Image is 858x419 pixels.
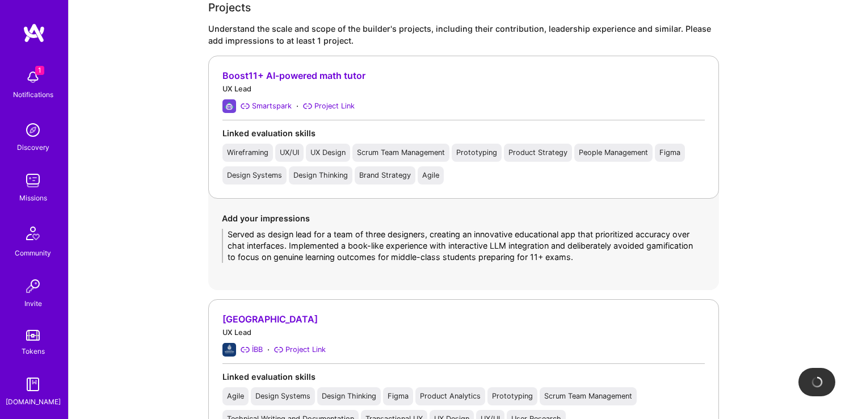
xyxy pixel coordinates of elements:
[310,148,346,157] div: UX Design
[280,148,299,157] div: UX/UI
[388,392,409,401] div: Figma
[26,330,40,341] img: tokens
[227,392,244,401] div: Agile
[544,392,632,401] div: Scrum Team Management
[22,169,44,192] img: teamwork
[15,247,51,259] div: Community
[359,171,411,180] div: Brand Strategy
[23,23,45,43] img: logo
[19,220,47,247] img: Community
[13,89,53,100] div: Notifications
[24,298,42,309] div: Invite
[227,148,268,157] div: Wireframing
[296,100,298,112] div: ·
[252,100,292,112] div: Smartspark
[285,343,326,355] div: Project Link
[222,371,705,383] div: Linked evaluation skills
[222,212,705,224] div: Add your impressions
[208,2,719,14] div: Projects
[222,343,236,357] img: Company logo
[267,343,270,355] div: ·
[492,392,533,401] div: Prototyping
[222,326,705,338] div: UX Lead
[22,275,44,298] img: Invite
[322,392,376,401] div: Design Thinking
[22,66,44,89] img: bell
[222,127,705,139] div: Linked evaluation skills
[241,102,250,111] i: Smartspark
[274,345,283,354] i: Project Link
[227,171,282,180] div: Design Systems
[314,100,355,112] div: Project Link
[293,171,348,180] div: Design Thinking
[579,148,648,157] div: People Management
[274,343,326,355] a: Project Link
[6,396,61,408] div: [DOMAIN_NAME]
[222,313,705,325] div: [GEOGRAPHIC_DATA]
[420,392,481,401] div: Product Analytics
[19,192,47,204] div: Missions
[357,148,445,157] div: Scrum Team Management
[241,100,292,112] a: Smartspark
[222,70,705,82] div: Boost11+ AI-powered math tutor
[659,148,680,157] div: Figma
[17,141,49,153] div: Discovery
[22,373,44,396] img: guide book
[303,100,355,112] a: Project Link
[456,148,497,157] div: Prototyping
[422,171,439,180] div: Agile
[241,345,250,354] i: İBB
[208,23,719,47] div: Understand the scale and scope of the builder's projects, including their contribution, leadershi...
[508,148,567,157] div: Product Strategy
[252,343,263,355] div: İBB
[222,83,705,95] div: UX Lead
[811,376,823,388] img: loading
[22,345,45,357] div: Tokens
[241,343,263,355] a: İBB
[255,392,310,401] div: Design Systems
[22,119,44,141] img: discovery
[35,66,44,75] span: 1
[303,102,312,111] i: Project Link
[222,99,236,113] img: Company logo
[222,229,705,263] textarea: Served as design lead for a team of three designers, creating an innovative educational app that ...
